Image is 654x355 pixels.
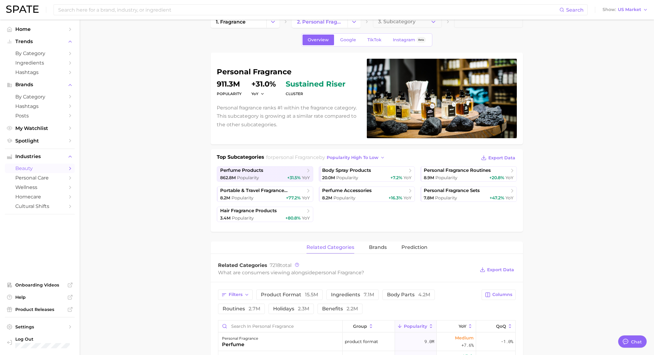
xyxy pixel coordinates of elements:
span: Export Data [487,267,514,272]
a: TikTok [362,35,387,45]
span: US Market [618,8,641,11]
span: 7.8m [424,195,434,201]
span: hair fragrance products [220,208,277,214]
span: routines [223,306,260,311]
span: cultural shifts [15,203,64,209]
dt: Popularity [217,90,242,98]
a: 1. fragrance [211,16,266,28]
span: YoY [302,175,310,180]
dd: +31.0% [251,80,276,88]
span: for by [266,154,387,160]
span: Popularity [336,175,358,180]
span: 3. Subcategory [378,19,415,24]
span: Medium [455,334,474,342]
a: by Category [5,49,75,58]
a: portable & travel fragrance products8.2m Popularity+77.2% YoY [217,187,313,202]
span: YoY [506,195,513,201]
button: Trends [5,37,75,46]
span: holidays [273,306,309,311]
span: YoY [302,195,310,201]
a: My Watchlist [5,124,75,133]
span: 2.3m [298,306,309,312]
a: personal fragrance sets7.8m Popularity+47.2% YoY [420,187,517,202]
span: total [270,262,291,268]
button: Change Category [348,16,361,28]
a: beauty [5,164,75,173]
span: +47.2% [490,195,504,201]
span: sustained riser [286,80,345,88]
span: 9.0m [424,338,434,345]
a: Ingredients [5,58,75,68]
button: ShowUS Market [601,6,649,14]
span: Hashtags [15,103,64,109]
button: personal fragranceperfumeproduct format9.0mMedium+7.6%-1.0% [218,333,515,351]
span: QoQ [496,324,506,329]
a: Settings [5,322,75,331]
a: body spray products20.0m Popularity+7.2% YoY [319,166,415,182]
span: Show [603,8,616,11]
span: Industries [15,154,64,159]
a: InstagramBeta [388,35,431,45]
a: cultural shifts [5,202,75,211]
span: 2.2m [347,306,358,312]
span: YoY [404,175,412,180]
span: Posts [15,113,64,119]
a: homecare [5,192,75,202]
span: Filters [229,292,242,297]
span: TikTok [367,37,382,43]
span: product format [261,292,318,297]
h1: personal fragrance [217,68,359,76]
a: 2. personal fragrance [292,16,348,28]
span: by Category [15,94,64,100]
button: YoY [437,320,476,332]
span: 7.1m [364,292,374,298]
span: Log Out [15,336,81,342]
span: 3.4m [220,215,231,221]
span: Hashtags [15,69,64,75]
span: Instagram [393,37,415,43]
a: personal care [5,173,75,183]
img: SPATE [6,6,39,13]
span: Search [566,7,584,13]
a: wellness [5,183,75,192]
a: Posts [5,111,75,120]
span: perfume accessories [322,188,372,194]
span: perfume products [220,168,263,173]
span: +77.2% [286,195,301,201]
a: perfume products862.8m Popularity+31.5% YoY [217,166,313,182]
h1: Top Subcategories [217,153,264,163]
span: +7.2% [390,175,402,180]
span: YoY [404,195,412,201]
span: product format [345,338,378,345]
span: personal fragrance [315,270,361,275]
span: related categories [306,245,354,250]
span: 2.7m [249,306,260,312]
a: by Category [5,92,75,102]
span: Product Releases [15,307,64,312]
span: Prediction [401,245,427,250]
span: Settings [15,324,64,330]
a: Google [335,35,361,45]
a: perfume accessories8.2m Popularity+16.3% YoY [319,187,415,202]
span: by Category [15,50,64,56]
button: Export Data [479,153,517,162]
span: Beta [418,37,424,43]
span: beauty [15,165,64,171]
span: personal fragrance [272,154,319,160]
div: What are consumers viewing alongside ? [218,268,475,277]
a: Hashtags [5,68,75,77]
span: brands [369,245,387,250]
span: 2. personal fragrance [297,19,342,25]
span: My Watchlist [15,125,64,131]
a: Spotlight [5,136,75,146]
button: YoY [251,91,265,96]
span: Columns [492,292,512,297]
span: Popularity [333,195,355,201]
span: Related Categories [218,262,267,268]
span: 15.5m [305,292,318,298]
span: Ingredients [15,60,64,66]
span: 862.8m [220,175,236,180]
span: +20.8% [489,175,504,180]
span: personal fragrance sets [424,188,480,194]
span: personal fragrance routines [424,168,491,173]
